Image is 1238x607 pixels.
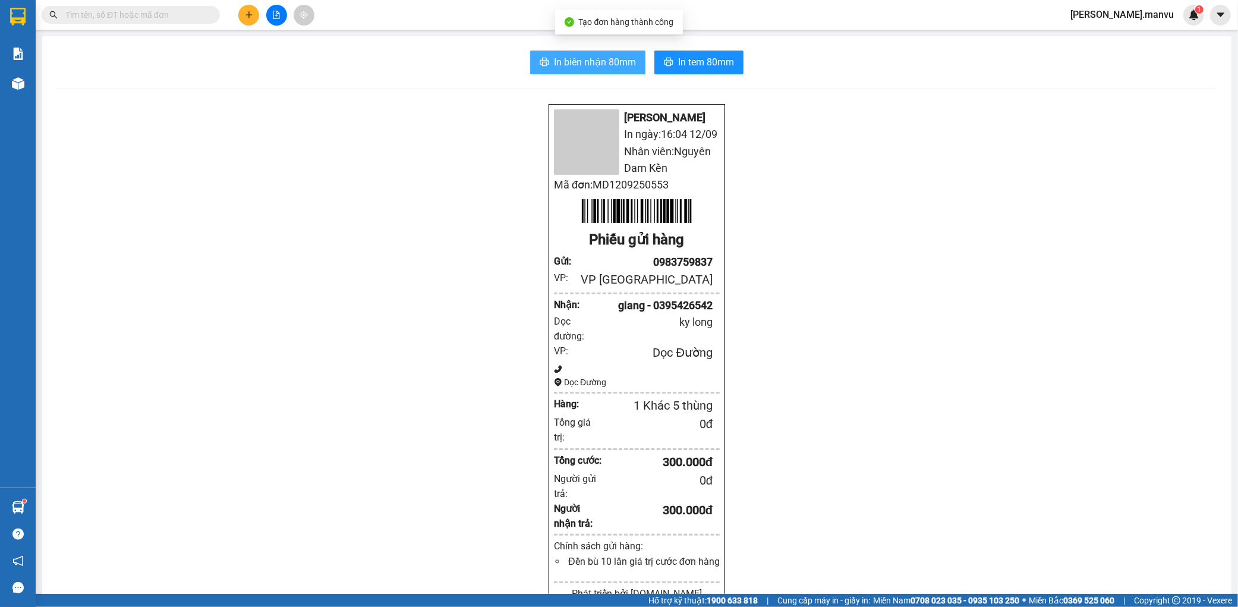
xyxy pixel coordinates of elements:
li: Mã đơn: MD1209250553 [554,177,719,193]
button: plus [238,5,259,26]
div: 0983759837 [575,254,713,271]
span: 1 [1197,5,1201,14]
div: Dọc Đường [554,376,719,389]
span: Hỗ trợ kỹ thuật: [648,594,758,607]
div: Gửi: VP [GEOGRAPHIC_DATA] [9,70,118,95]
span: printer [540,57,549,68]
span: copyright [1172,596,1180,605]
div: Nhận : [554,297,575,312]
div: Tổng cước: [554,453,602,468]
span: In tem 80mm [678,55,734,70]
button: printerIn tem 80mm [654,51,744,74]
img: warehouse-icon [12,501,24,514]
button: file-add [266,5,287,26]
li: In ngày: 16:04 12/09 [554,126,719,143]
div: Phiếu gửi hàng [554,229,719,251]
div: VP: [554,271,575,285]
img: icon-new-feature [1189,10,1199,20]
div: 300.000 đ [602,501,713,520]
img: logo-vxr [10,8,26,26]
div: Tổng giá trị: [554,415,602,445]
button: caret-down [1210,5,1231,26]
sup: 1 [1195,5,1204,14]
img: solution-icon [12,48,24,60]
span: Miền Bắc [1029,594,1114,607]
div: Hàng: [554,397,588,411]
li: Nhân viên: Nguyên Dam Kền [554,143,719,177]
li: Đền bù 10 lần giá trị cước đơn hàng [566,554,719,569]
span: ⚪️ [1022,598,1026,603]
div: Dọc đường: [554,314,596,344]
input: Tìm tên, số ĐT hoặc mã đơn [65,8,206,21]
span: file-add [272,11,281,19]
div: VP: [554,344,575,358]
button: printerIn biên nhận 80mm [530,51,645,74]
div: Gửi : [554,254,575,269]
span: question-circle [12,529,24,540]
span: printer [664,57,673,68]
li: [PERSON_NAME] [554,109,719,126]
span: In biên nhận 80mm [554,55,636,70]
span: environment [554,378,562,386]
text: MD1209250548 [70,50,152,63]
span: caret-down [1215,10,1226,20]
div: Nhận: Dọc Đường [124,70,213,95]
span: Cung cấp máy in - giấy in: [777,594,870,607]
div: 0 đ [602,415,713,433]
strong: 0369 525 060 [1063,596,1114,605]
button: aim [294,5,314,26]
div: 300.000 đ [602,453,713,471]
span: phone [554,365,562,373]
div: VP [GEOGRAPHIC_DATA] [575,271,713,289]
strong: 0708 023 035 - 0935 103 250 [911,596,1019,605]
span: search [49,11,58,19]
span: Tạo đơn hàng thành công [579,17,674,27]
div: Người nhận trả: [554,501,602,531]
div: Người gửi trả: [554,471,602,501]
span: | [767,594,768,607]
div: 0 đ [602,471,713,490]
div: Phát triển bởi [DOMAIN_NAME] [554,586,719,601]
div: Chính sách gửi hàng: [554,539,719,553]
span: notification [12,555,24,567]
span: aim [300,11,308,19]
div: ky long [596,314,713,331]
span: check-circle [565,17,574,27]
div: giang - 0395426542 [575,297,713,314]
div: Dọc Đường [575,344,713,362]
div: 1 Khác 5 thùng [588,397,713,415]
span: | [1123,594,1125,607]
img: warehouse-icon [12,77,24,90]
sup: 1 [23,499,26,503]
strong: 1900 633 818 [707,596,758,605]
span: message [12,582,24,593]
span: Miền Nam [873,594,1019,607]
span: [PERSON_NAME].manvu [1061,7,1183,22]
span: plus [245,11,253,19]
